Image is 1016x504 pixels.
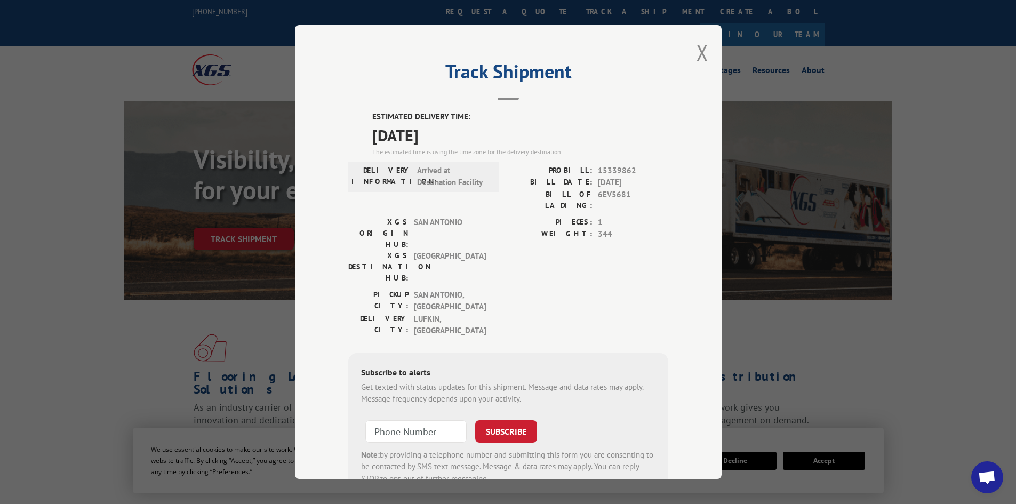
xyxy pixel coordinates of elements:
span: [GEOGRAPHIC_DATA] [414,250,486,284]
span: SAN ANTONIO , [GEOGRAPHIC_DATA] [414,289,486,313]
button: Close modal [697,38,708,67]
span: [DATE] [372,123,668,147]
label: PIECES: [508,217,593,229]
strong: Note: [361,450,380,460]
div: Get texted with status updates for this shipment. Message and data rates may apply. Message frequ... [361,381,655,405]
label: ESTIMATED DELIVERY TIME: [372,111,668,123]
span: [DATE] [598,177,668,189]
div: Open chat [971,461,1003,493]
label: BILL DATE: [508,177,593,189]
label: XGS DESTINATION HUB: [348,250,409,284]
span: 6EV5681 [598,189,668,211]
span: SAN ANTONIO [414,217,486,250]
label: DELIVERY CITY: [348,313,409,337]
label: PROBILL: [508,165,593,177]
button: SUBSCRIBE [475,420,537,443]
label: XGS ORIGIN HUB: [348,217,409,250]
div: by providing a telephone number and submitting this form you are consenting to be contacted by SM... [361,449,655,485]
span: 1 [598,217,668,229]
input: Phone Number [365,420,467,443]
h2: Track Shipment [348,64,668,84]
span: 15339862 [598,165,668,177]
label: PICKUP CITY: [348,289,409,313]
div: The estimated time is using the time zone for the delivery destination. [372,147,668,157]
label: DELIVERY INFORMATION: [351,165,412,189]
label: BILL OF LADING: [508,189,593,211]
div: Subscribe to alerts [361,366,655,381]
span: Arrived at Destination Facility [417,165,489,189]
span: LUFKIN , [GEOGRAPHIC_DATA] [414,313,486,337]
label: WEIGHT: [508,228,593,241]
span: 344 [598,228,668,241]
